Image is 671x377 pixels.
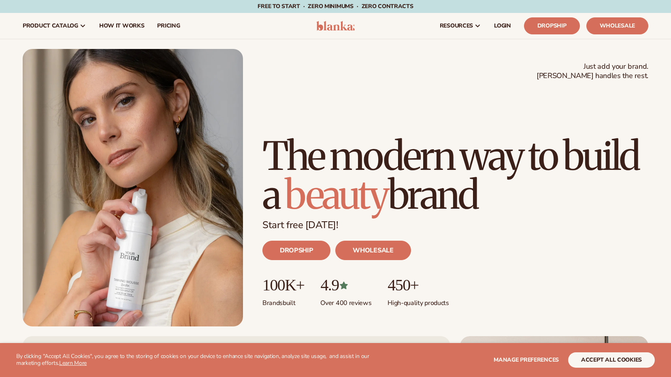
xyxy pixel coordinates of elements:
[157,23,180,29] span: pricing
[494,356,559,364] span: Manage preferences
[494,23,511,29] span: LOGIN
[59,359,87,367] a: Learn More
[568,352,655,368] button: accept all cookies
[93,13,151,39] a: How It Works
[433,13,488,39] a: resources
[285,171,388,219] span: beauty
[320,294,371,307] p: Over 400 reviews
[524,17,580,34] a: Dropship
[23,49,243,326] img: Blanka hero private label beauty Female holding tanning mousse
[586,17,648,34] a: Wholesale
[262,294,304,307] p: Brands built
[262,276,304,294] p: 100K+
[440,23,473,29] span: resources
[258,2,413,10] span: Free to start · ZERO minimums · ZERO contracts
[262,241,330,260] a: DROPSHIP
[262,137,648,214] h1: The modern way to build a brand
[16,353,388,367] p: By clicking "Accept All Cookies", you agree to the storing of cookies on your device to enhance s...
[23,23,78,29] span: product catalog
[388,294,449,307] p: High-quality products
[16,13,93,39] a: product catalog
[320,276,371,294] p: 4.9
[316,21,355,31] img: logo
[537,62,648,81] span: Just add your brand. [PERSON_NAME] handles the rest.
[494,352,559,368] button: Manage preferences
[151,13,186,39] a: pricing
[262,219,648,231] p: Start free [DATE]!
[99,23,145,29] span: How It Works
[488,13,518,39] a: LOGIN
[388,276,449,294] p: 450+
[335,241,411,260] a: WHOLESALE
